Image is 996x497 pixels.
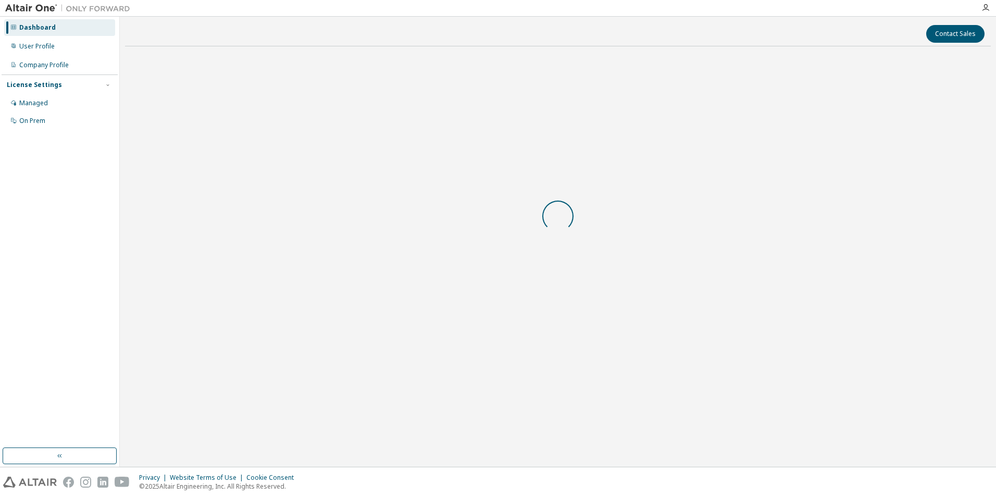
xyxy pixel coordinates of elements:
div: Company Profile [19,61,69,69]
button: Contact Sales [926,25,985,43]
div: User Profile [19,42,55,51]
div: Managed [19,99,48,107]
img: facebook.svg [63,477,74,488]
div: Dashboard [19,23,56,32]
div: License Settings [7,81,62,89]
p: © 2025 Altair Engineering, Inc. All Rights Reserved. [139,482,300,491]
img: youtube.svg [115,477,130,488]
img: altair_logo.svg [3,477,57,488]
div: Website Terms of Use [170,474,246,482]
div: Cookie Consent [246,474,300,482]
div: On Prem [19,117,45,125]
img: Altair One [5,3,135,14]
img: linkedin.svg [97,477,108,488]
div: Privacy [139,474,170,482]
img: instagram.svg [80,477,91,488]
